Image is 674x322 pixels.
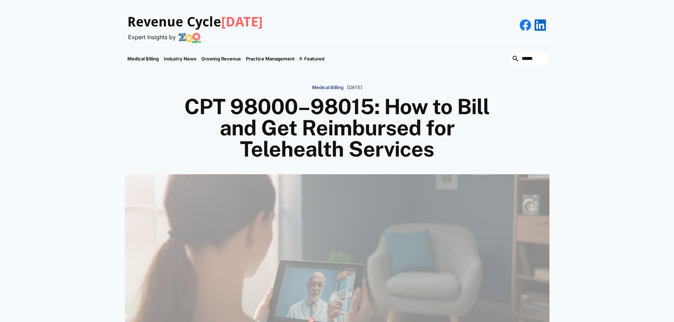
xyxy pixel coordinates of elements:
a: Practice Management [243,47,297,70]
a: Medical Billing [125,47,161,70]
h1: CPT 98000–98015: How to Bill and Get Reimbursed for Telehealth Services [167,96,507,160]
span: [DATE] [221,14,263,30]
a: Medical Billing [312,81,344,93]
a: Industry News [161,47,199,70]
a: Revenue Cycle[DATE]Expert Insights by [125,7,263,43]
div: Featured [297,47,327,70]
div: Expert Insights by [128,34,176,41]
p: [DATE] [347,85,362,90]
p: Medical Billing [312,85,344,90]
div: Featured [304,56,324,62]
a: Growing Revenue [199,47,243,70]
h3: Revenue Cycle [127,14,263,30]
